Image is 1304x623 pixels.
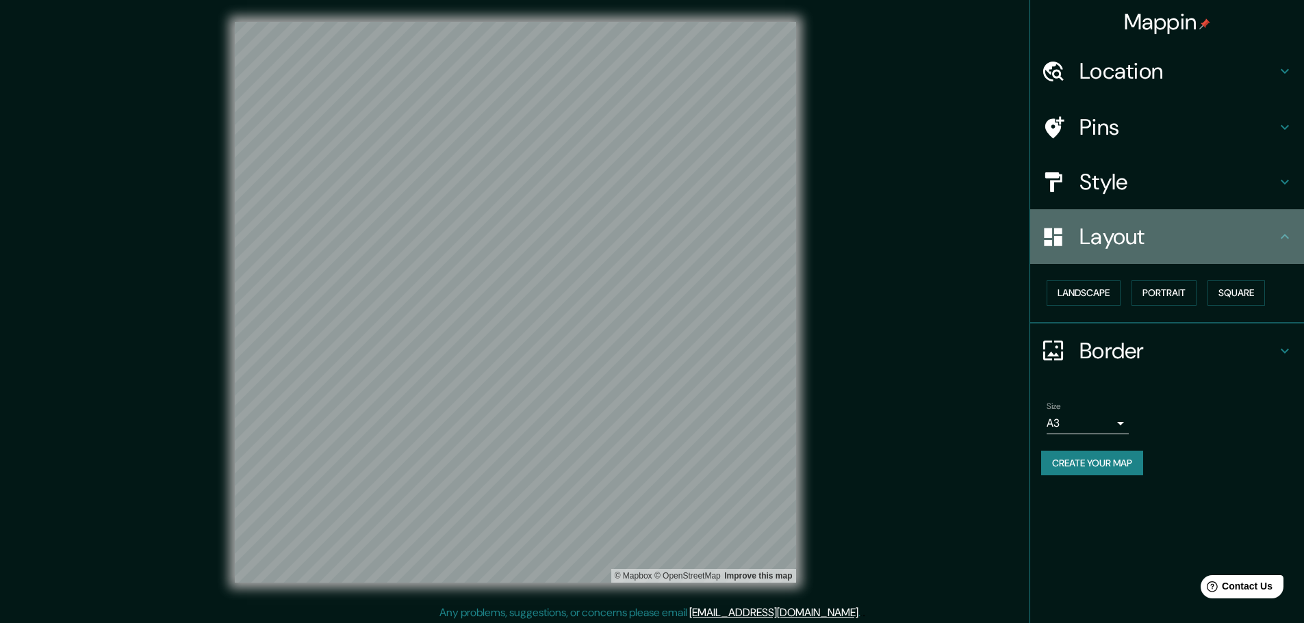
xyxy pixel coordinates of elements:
a: Map feedback [724,571,792,581]
div: Style [1030,155,1304,209]
div: Pins [1030,100,1304,155]
div: Border [1030,323,1304,378]
button: Landscape [1047,280,1121,306]
h4: Border [1079,337,1277,364]
button: Square [1207,280,1265,306]
div: A3 [1047,412,1129,434]
canvas: Map [235,22,796,583]
label: Size [1047,400,1061,412]
h4: Location [1079,57,1277,85]
img: pin-icon.png [1199,18,1210,29]
a: Mapbox [615,571,652,581]
button: Create your map [1041,451,1143,476]
a: [EMAIL_ADDRESS][DOMAIN_NAME] [689,605,858,620]
p: Any problems, suggestions, or concerns please email . [439,605,860,621]
iframe: Help widget launcher [1182,570,1289,608]
button: Portrait [1132,280,1197,306]
h4: Layout [1079,223,1277,250]
div: . [860,605,862,621]
div: Location [1030,44,1304,98]
h4: Pins [1079,114,1277,141]
h4: Style [1079,168,1277,196]
div: . [862,605,865,621]
div: Layout [1030,209,1304,264]
h4: Mappin [1124,8,1211,36]
a: OpenStreetMap [654,571,721,581]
